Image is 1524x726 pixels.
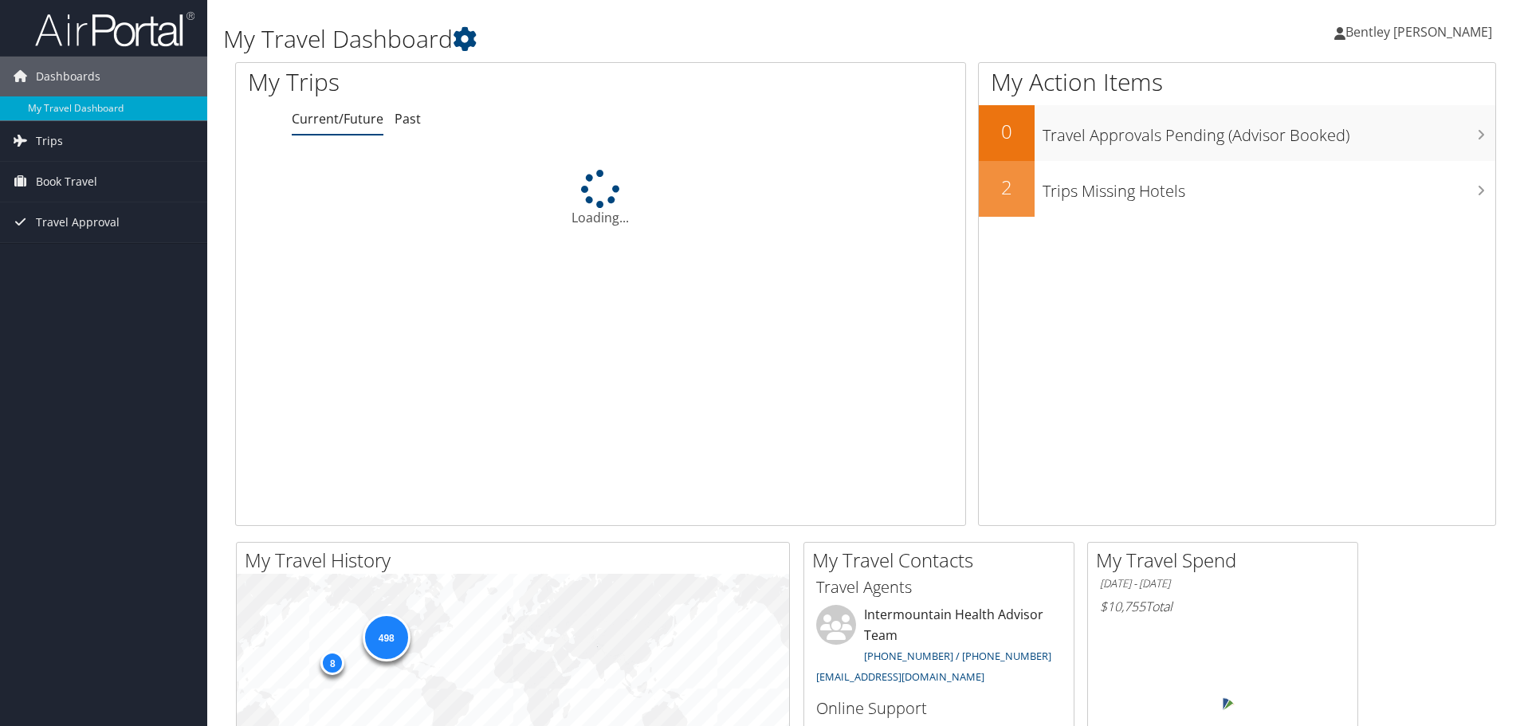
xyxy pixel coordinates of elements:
[1345,23,1492,41] span: Bentley [PERSON_NAME]
[812,547,1074,574] h2: My Travel Contacts
[1096,547,1357,574] h2: My Travel Spend
[979,174,1035,201] h2: 2
[36,162,97,202] span: Book Travel
[36,57,100,96] span: Dashboards
[808,605,1070,690] li: Intermountain Health Advisor Team
[35,10,194,48] img: airportal-logo.png
[979,161,1495,217] a: 2Trips Missing Hotels
[292,110,383,128] a: Current/Future
[245,547,789,574] h2: My Travel History
[1043,172,1495,202] h3: Trips Missing Hotels
[36,121,63,161] span: Trips
[320,651,344,675] div: 8
[816,669,984,684] a: [EMAIL_ADDRESS][DOMAIN_NAME]
[223,22,1080,56] h1: My Travel Dashboard
[979,105,1495,161] a: 0Travel Approvals Pending (Advisor Booked)
[1043,116,1495,147] h3: Travel Approvals Pending (Advisor Booked)
[36,202,120,242] span: Travel Approval
[395,110,421,128] a: Past
[248,65,650,99] h1: My Trips
[816,697,1062,720] h3: Online Support
[1334,8,1508,56] a: Bentley [PERSON_NAME]
[1100,576,1345,591] h6: [DATE] - [DATE]
[236,170,965,227] div: Loading...
[979,118,1035,145] h2: 0
[1100,598,1345,615] h6: Total
[979,65,1495,99] h1: My Action Items
[1100,598,1145,615] span: $10,755
[816,576,1062,598] h3: Travel Agents
[864,649,1051,663] a: [PHONE_NUMBER] / [PHONE_NUMBER]
[362,614,410,661] div: 498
